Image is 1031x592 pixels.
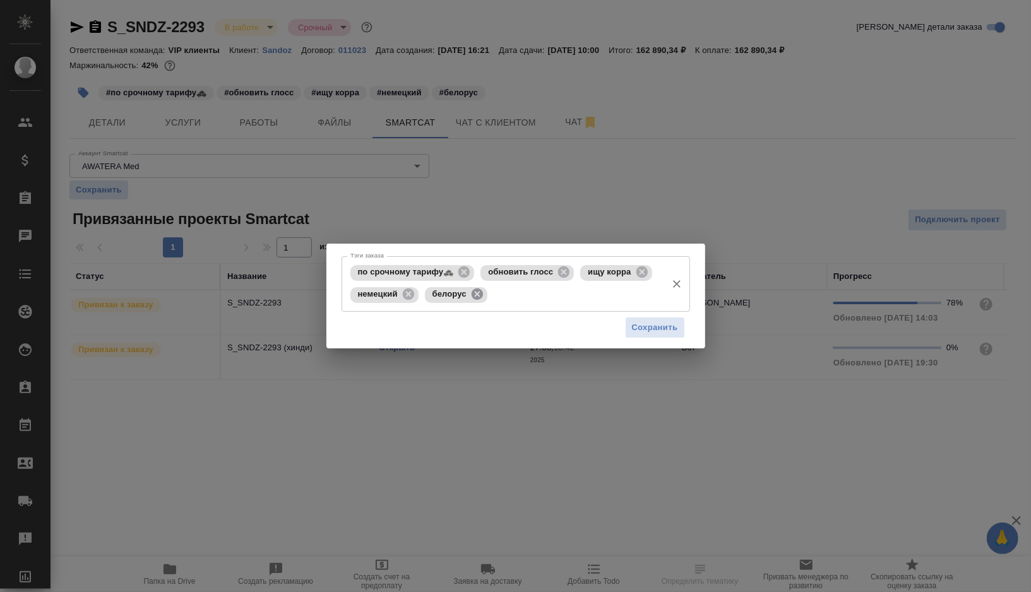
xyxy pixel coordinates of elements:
div: белорус [425,287,487,303]
div: обновить глосс [480,265,574,281]
span: ищу корра [580,267,638,276]
span: Сохранить [632,321,678,335]
span: немецкий [350,289,405,299]
button: Сохранить [625,317,685,339]
span: обновить глосс [480,267,561,276]
span: по срочному тарифу🚓 [350,267,462,276]
button: Очистить [668,275,686,293]
div: немецкий [350,287,419,303]
div: по срочному тарифу🚓 [350,265,475,281]
span: белорус [425,289,474,299]
div: ищу корра [580,265,652,281]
